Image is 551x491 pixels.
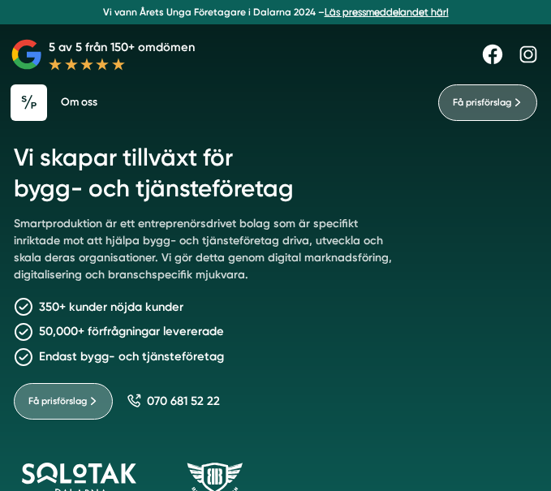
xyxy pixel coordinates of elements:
[127,392,220,411] a: 070 681 52 22
[39,347,224,366] p: Endast bygg- och tjänsteföretag
[58,84,101,121] a: Om oss
[39,322,224,341] p: 50,000+ förfrågningar levererade
[14,126,537,215] h1: Vi skapar tillväxt för bygg- och tjänsteföretag
[49,38,195,57] p: 5 av 5 från 150+ omdömen
[453,95,511,110] span: Få prisförslag
[325,6,449,18] a: Läs pressmeddelandet här!
[6,6,546,19] p: Vi vann Årets Unga Företagare i Dalarna 2024 –
[147,392,220,411] span: 070 681 52 22
[438,84,537,121] a: Få prisförslag
[39,298,183,317] p: 350+ kunder nöjda kunder
[14,383,113,420] a: Få prisförslag
[14,215,407,289] p: Smartproduktion är ett entreprenörsdrivet bolag som är specifikt inriktade mot att hjälpa bygg- o...
[28,394,87,409] span: Få prisförslag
